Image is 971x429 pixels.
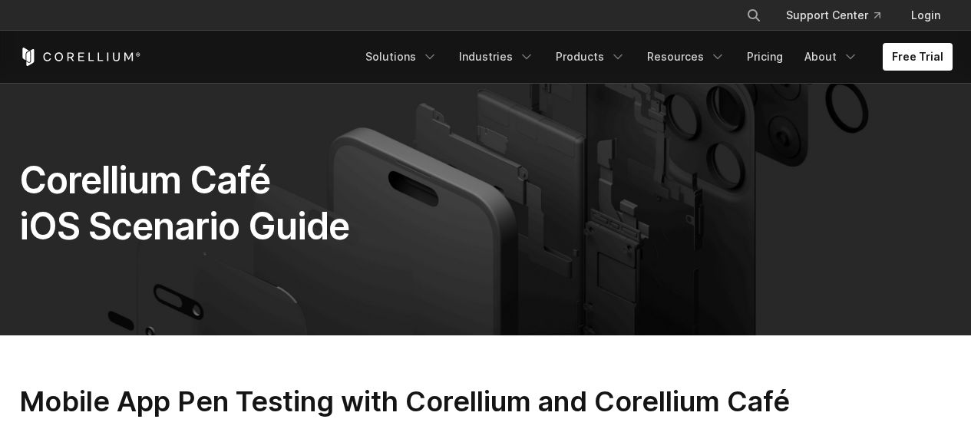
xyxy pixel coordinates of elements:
[738,43,792,71] a: Pricing
[899,2,953,29] a: Login
[728,2,953,29] div: Navigation Menu
[795,43,867,71] a: About
[356,43,447,71] a: Solutions
[774,2,893,29] a: Support Center
[638,43,735,71] a: Resources
[740,2,768,29] button: Search
[450,43,543,71] a: Industries
[547,43,635,71] a: Products
[19,48,141,66] a: Corellium Home
[19,384,953,419] h2: Mobile App Pen Testing with Corellium and Corellium Café
[19,157,350,249] span: Corellium Café iOS Scenario Guide
[356,43,953,71] div: Navigation Menu
[883,43,953,71] a: Free Trial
